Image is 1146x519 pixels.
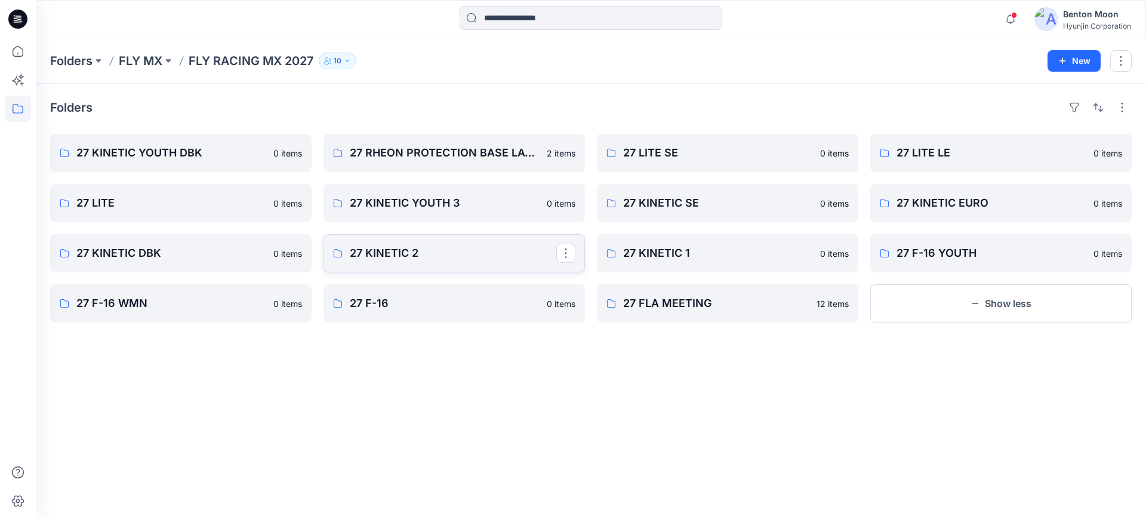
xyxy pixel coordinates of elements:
a: 27 LITE0 items [50,184,312,222]
p: 27 FLA MEETING [623,295,809,312]
p: 0 items [1093,247,1122,260]
p: 27 KINETIC YOUTH 3 [350,195,540,211]
a: 27 RHEON PROTECTION BASE LAYER2 items [324,134,585,172]
p: 27 F-16 [350,295,540,312]
p: 0 items [820,197,849,210]
p: 0 items [273,147,302,159]
p: 27 KINETIC 2 [350,245,556,262]
p: 27 KINETIC YOUTH DBK [76,145,266,161]
p: 0 items [820,247,849,260]
p: 27 F-16 WMN [76,295,266,312]
p: 0 items [1093,197,1122,210]
p: 27 LITE [76,195,266,211]
a: 27 LITE SE0 items [597,134,858,172]
a: 27 KINETIC DBK0 items [50,234,312,272]
p: 0 items [547,197,575,210]
a: 27 KINETIC 10 items [597,234,858,272]
a: 27 F-160 items [324,284,585,323]
p: 2 items [547,147,575,159]
a: 27 KINETIC SE0 items [597,184,858,222]
button: 10 [319,53,356,69]
div: Hyunjin Corporation [1063,22,1131,30]
a: 27 LITE LE0 items [870,134,1132,172]
p: 27 LITE SE [623,145,813,161]
p: 27 RHEON PROTECTION BASE LAYER [350,145,540,161]
p: 10 [334,54,341,67]
img: avatar [1034,7,1058,31]
p: 0 items [273,247,302,260]
p: 27 KINETIC SE [623,195,813,211]
button: New [1048,50,1101,72]
a: 27 KINETIC 2 [324,234,585,272]
button: Show less [870,284,1132,323]
p: 0 items [1093,147,1122,159]
a: FLY MX [119,53,162,69]
p: 0 items [273,197,302,210]
p: 12 items [817,297,849,310]
p: 0 items [273,297,302,310]
p: FLY RACING MX 2027 [189,53,314,69]
div: Benton Moon [1063,7,1131,22]
h4: Folders [50,100,93,115]
a: 27 KINETIC EURO0 items [870,184,1132,222]
a: 27 F-16 WMN0 items [50,284,312,323]
a: Folders [50,53,93,69]
p: 27 LITE LE [897,145,1086,161]
a: 27 KINETIC YOUTH 30 items [324,184,585,222]
a: 27 FLA MEETING12 items [597,284,858,323]
p: 0 items [820,147,849,159]
a: 27 F-16 YOUTH0 items [870,234,1132,272]
p: 0 items [547,297,575,310]
a: 27 KINETIC YOUTH DBK0 items [50,134,312,172]
p: 27 KINETIC EURO [897,195,1086,211]
p: 27 F-16 YOUTH [897,245,1086,262]
p: 27 KINETIC DBK [76,245,266,262]
p: 27 KINETIC 1 [623,245,813,262]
